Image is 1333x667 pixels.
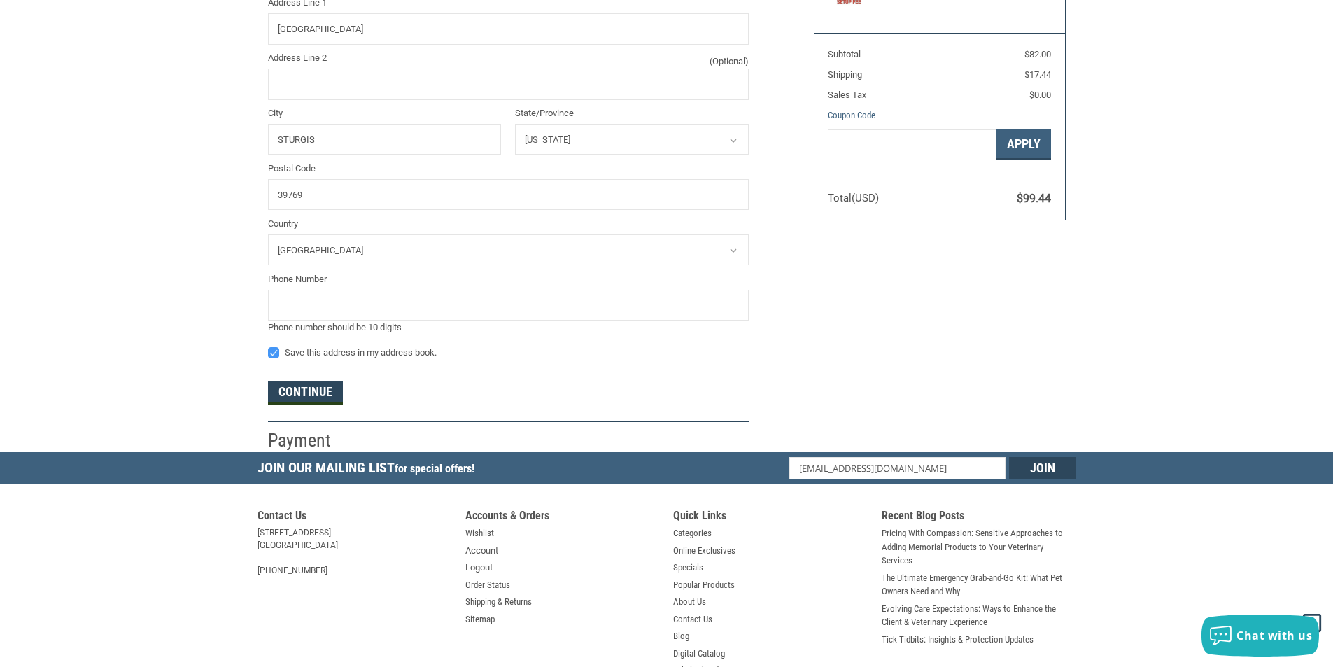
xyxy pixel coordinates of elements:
[268,272,749,286] label: Phone Number
[828,90,866,100] span: Sales Tax
[1236,628,1312,643] span: Chat with us
[268,51,749,65] label: Address Line 2
[1024,69,1051,80] span: $17.44
[465,561,493,575] a: Logout
[515,106,749,120] label: State/Province
[882,509,1076,526] h5: Recent Blog Posts
[268,381,343,405] button: Continue
[673,526,712,540] a: Categories
[673,561,703,575] a: Specials
[465,509,660,526] h5: Accounts & Orders
[465,612,495,626] a: Sitemap
[1017,192,1051,205] span: $99.44
[268,347,749,358] label: Save this address in my address book.
[882,526,1076,568] a: Pricing With Compassion: Sensitive Approaches to Adding Memorial Products to Your Veterinary Serv...
[268,321,749,335] div: Phone number should be 10 digits
[996,129,1051,161] button: Apply
[465,578,510,592] a: Order Status
[673,595,706,609] a: About Us
[828,110,875,120] a: Coupon Code
[1201,615,1319,657] button: Chat with us
[1024,49,1051,59] span: $82.00
[828,129,996,161] input: Gift Certificate or Coupon Code
[882,602,1076,629] a: Evolving Care Expectations: Ways to Enhance the Client & Veterinary Experience
[673,544,735,558] a: Online Exclusives
[673,578,735,592] a: Popular Products
[828,192,879,204] span: Total (USD)
[268,429,350,452] h2: Payment
[395,462,474,475] span: for special offers!
[882,633,1034,647] a: Tick Tidbits: Insights & Protection Updates
[828,69,862,80] span: Shipping
[673,612,712,626] a: Contact Us
[828,49,861,59] span: Subtotal
[673,629,689,643] a: Blog
[673,647,725,661] a: Digital Catalog
[1029,90,1051,100] span: $0.00
[268,162,749,176] label: Postal Code
[465,526,494,540] a: Wishlist
[258,452,481,488] h5: Join Our Mailing List
[465,544,498,558] a: Account
[268,217,749,231] label: Country
[1009,457,1076,479] input: Join
[268,106,502,120] label: City
[465,595,532,609] a: Shipping & Returns
[258,509,452,526] h5: Contact Us
[789,457,1006,479] input: Email
[258,526,452,577] address: [STREET_ADDRESS] [GEOGRAPHIC_DATA] [PHONE_NUMBER]
[673,509,868,526] h5: Quick Links
[882,571,1076,598] a: The Ultimate Emergency Grab-and-Go Kit: What Pet Owners Need and Why
[710,55,749,69] small: (Optional)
